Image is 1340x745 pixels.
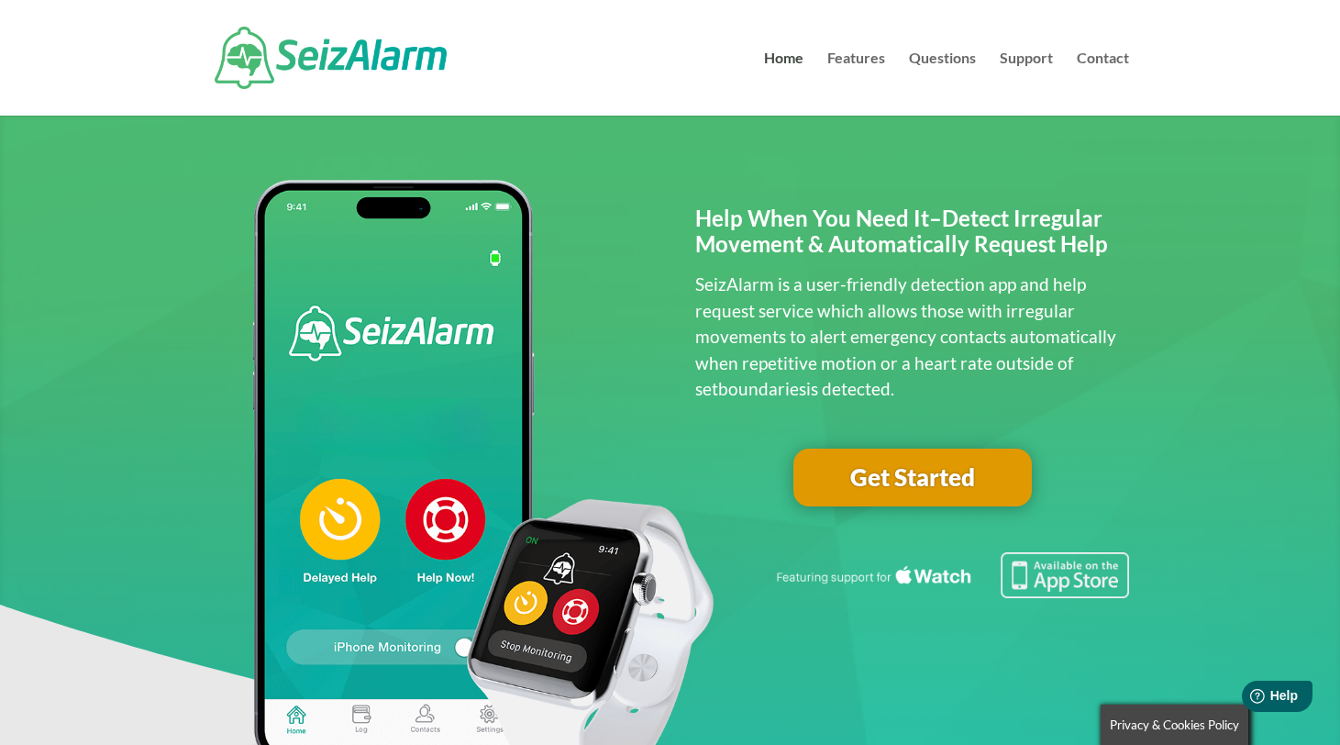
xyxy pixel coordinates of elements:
h2: Help When You Need It–Detect Irregular Movement & Automatically Request Help [695,206,1129,268]
p: SeizAlarm is a user-friendly detection app and help request service which allows those with irreg... [695,272,1129,403]
span: Privacy & Cookies Policy [1110,717,1239,732]
img: SeizAlarm [215,27,447,89]
img: Seizure detection available in the Apple App Store. [773,552,1129,598]
a: Home [764,51,803,116]
a: Contact [1077,51,1129,116]
span: boundaries [718,378,806,399]
a: Support [1000,51,1053,116]
a: Get Started [793,449,1032,507]
a: Featuring seizure detection support for the Apple Watch [773,581,1129,602]
a: Questions [909,51,976,116]
a: Features [827,51,885,116]
iframe: Help widget launcher [1177,673,1320,725]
